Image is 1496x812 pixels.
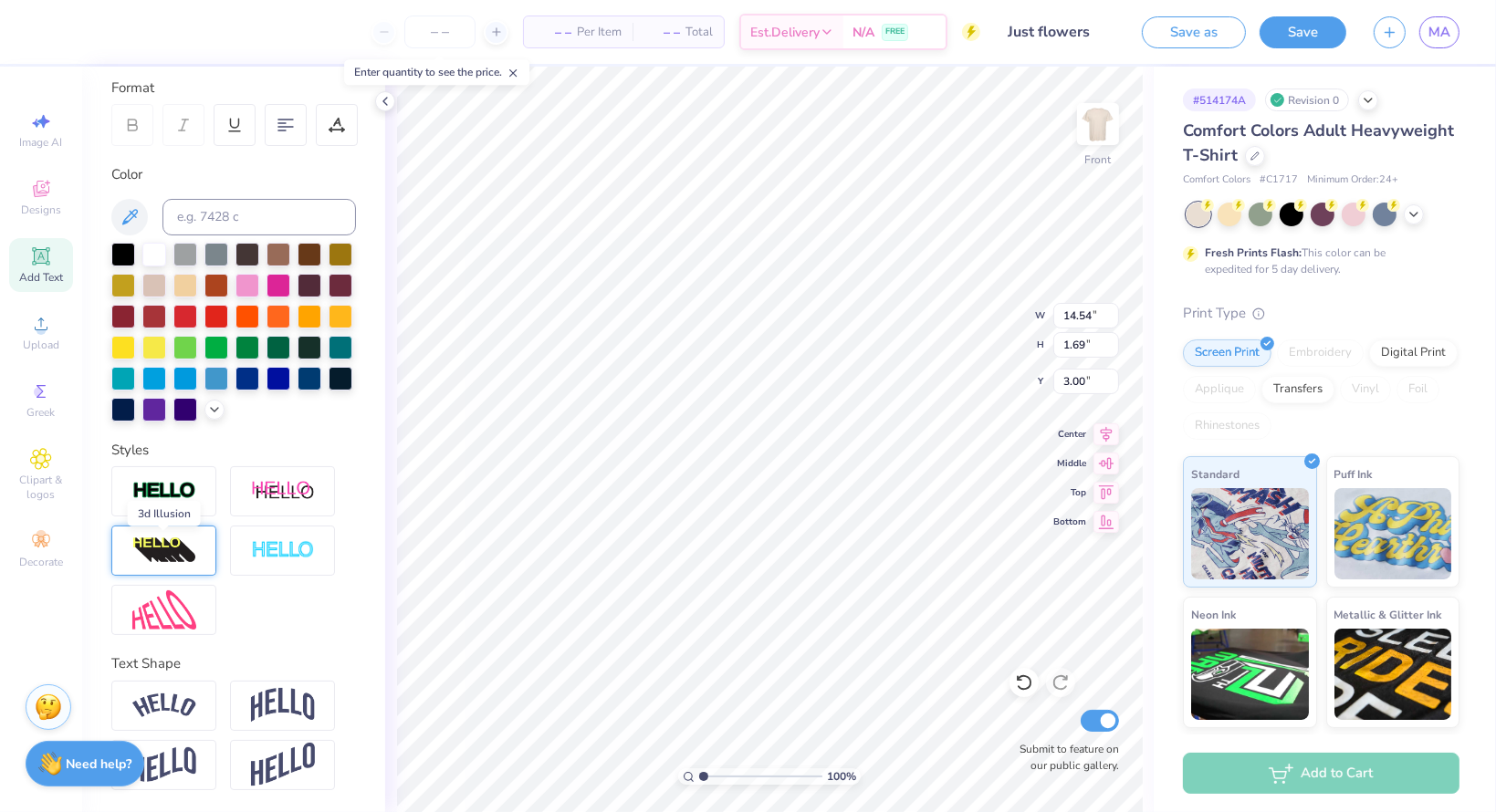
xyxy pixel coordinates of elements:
img: Puff Ink [1334,488,1452,579]
div: # 514174A [1183,88,1256,111]
div: Color [111,164,356,185]
div: Transfers [1261,376,1334,403]
span: Image AI [20,135,63,150]
div: Styles [111,440,356,461]
img: Standard [1191,488,1309,579]
img: Stroke [132,481,196,502]
div: Front [1085,151,1112,168]
span: Greek [27,405,56,420]
div: Text Shape [111,653,356,674]
div: Enter quantity to see the price. [344,59,529,85]
span: Designs [21,203,61,217]
span: # C1717 [1260,172,1298,188]
strong: Fresh Prints Flash: [1205,245,1302,260]
span: Metallic & Glitter Ink [1334,605,1442,624]
span: – – [535,23,571,42]
img: Metallic & Glitter Ink [1334,629,1452,720]
div: Screen Print [1183,339,1271,367]
div: Digital Print [1369,339,1458,367]
span: Minimum Order: 24 + [1307,172,1398,188]
span: Neon Ink [1191,605,1236,624]
div: Applique [1183,376,1256,403]
div: Vinyl [1340,376,1391,403]
img: Neon Ink [1191,629,1309,720]
div: 3d Illusion [128,501,201,526]
span: 100 % [827,768,856,785]
span: Per Item [577,23,622,42]
img: Free Distort [132,590,196,630]
span: – – [643,23,680,42]
span: Decorate [19,555,63,569]
span: Standard [1191,464,1240,484]
img: Shadow [251,480,315,503]
input: e.g. 7428 c [162,199,356,235]
img: Flag [132,747,196,783]
div: Embroidery [1277,339,1364,367]
span: Center [1053,428,1086,441]
span: Puff Ink [1334,464,1373,484]
span: MA [1428,22,1450,43]
img: Arch [251,688,315,723]
img: Front [1080,106,1116,142]
input: – – [404,16,476,48]
div: Format [111,78,358,99]
img: Negative Space [251,540,315,561]
img: Rise [251,743,315,787]
button: Save as [1142,16,1246,48]
span: Total [685,23,713,42]
span: Bottom [1053,515,1086,528]
span: Middle [1053,457,1086,470]
div: Print Type [1183,303,1459,324]
span: Top [1053,486,1086,499]
div: Foil [1397,376,1439,403]
span: Comfort Colors Adult Heavyweight T-Shirt [1183,120,1454,166]
span: Add Text [19,270,63,285]
img: Arc [132,693,196,718]
div: Revision 0 [1265,88,1349,111]
span: Est. Delivery [750,23,820,42]
span: FREE [885,26,905,38]
strong: Need help? [67,755,132,773]
button: Save [1260,16,1346,48]
a: MA [1419,16,1459,48]
span: Clipart & logos [9,473,73,502]
div: Rhinestones [1183,412,1271,440]
span: Upload [23,338,59,352]
img: 3d Illusion [132,536,196,566]
span: Comfort Colors [1183,172,1250,188]
span: N/A [853,23,874,42]
input: Untitled Design [994,14,1128,50]
div: This color can be expedited for 5 day delivery. [1205,245,1429,277]
label: Submit to feature on our public gallery. [1010,741,1119,774]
